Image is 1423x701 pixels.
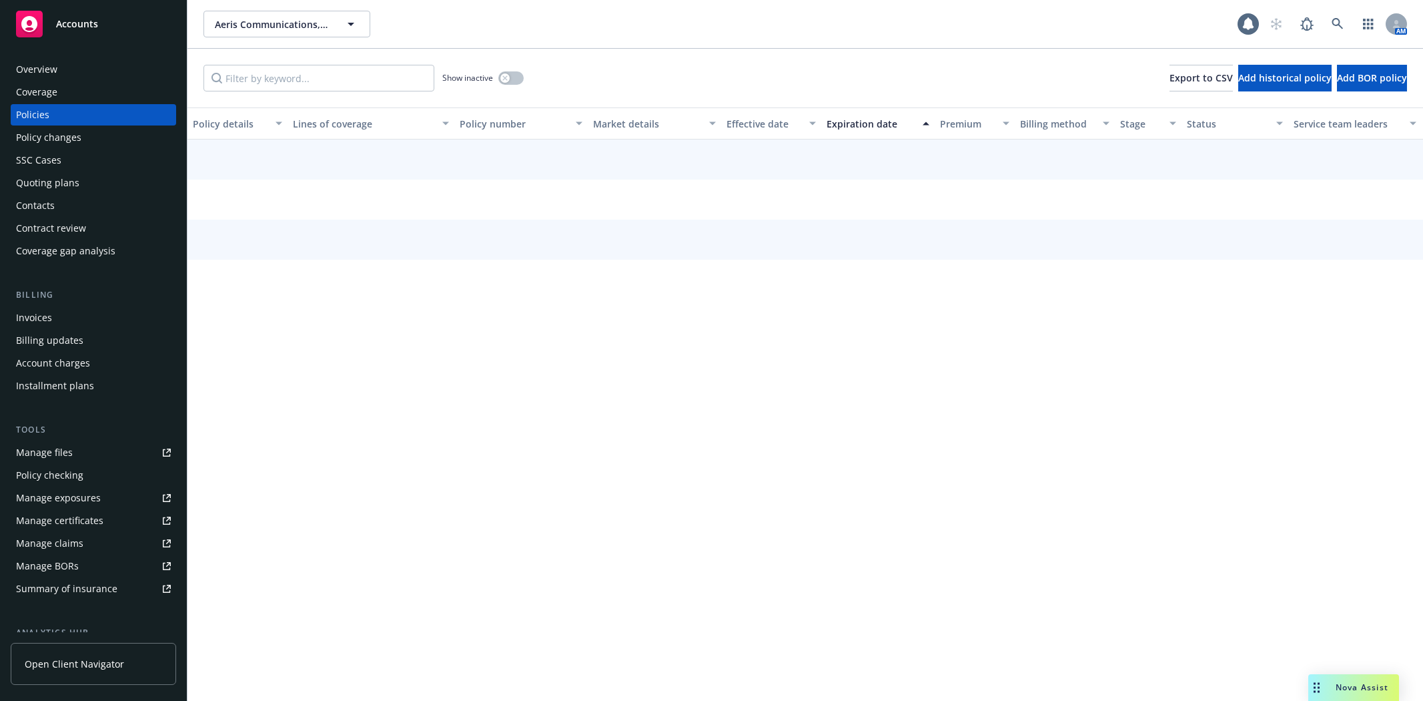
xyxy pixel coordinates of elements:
[1355,11,1382,37] a: Switch app
[11,195,176,216] a: Contacts
[11,218,176,239] a: Contract review
[11,172,176,194] a: Quoting plans
[11,510,176,531] a: Manage certificates
[1308,674,1325,701] div: Drag to move
[11,240,176,262] a: Coverage gap analysis
[11,353,176,374] a: Account charges
[940,117,995,131] div: Premium
[11,375,176,397] a: Installment plans
[1238,71,1332,84] span: Add historical policy
[288,107,454,140] button: Lines of coverage
[11,465,176,486] a: Policy checking
[1324,11,1351,37] a: Search
[11,288,176,302] div: Billing
[1337,65,1407,91] button: Add BOR policy
[16,172,79,194] div: Quoting plans
[11,423,176,437] div: Tools
[1187,117,1268,131] div: Status
[1181,107,1288,140] button: Status
[1294,117,1402,131] div: Service team leaders
[11,150,176,171] a: SSC Cases
[16,59,57,80] div: Overview
[1120,117,1161,131] div: Stage
[215,17,330,31] span: Aeris Communications, Inc.
[1115,107,1181,140] button: Stage
[11,5,176,43] a: Accounts
[588,107,721,140] button: Market details
[193,117,268,131] div: Policy details
[1169,65,1233,91] button: Export to CSV
[16,307,52,328] div: Invoices
[16,578,117,600] div: Summary of insurance
[1288,107,1422,140] button: Service team leaders
[16,330,83,351] div: Billing updates
[56,19,98,29] span: Accounts
[11,307,176,328] a: Invoices
[11,81,176,103] a: Coverage
[11,533,176,554] a: Manage claims
[1169,71,1233,84] span: Export to CSV
[721,107,821,140] button: Effective date
[16,487,101,509] div: Manage exposures
[11,127,176,148] a: Policy changes
[16,150,61,171] div: SSC Cases
[203,65,434,91] input: Filter by keyword...
[16,442,73,463] div: Manage files
[1238,65,1332,91] button: Add historical policy
[1020,117,1095,131] div: Billing method
[593,117,701,131] div: Market details
[293,117,434,131] div: Lines of coverage
[16,510,103,531] div: Manage certificates
[16,465,83,486] div: Policy checking
[16,195,55,216] div: Contacts
[1336,682,1388,693] span: Nova Assist
[11,59,176,80] a: Overview
[11,578,176,600] a: Summary of insurance
[460,117,568,131] div: Policy number
[11,330,176,351] a: Billing updates
[935,107,1015,140] button: Premium
[203,11,370,37] button: Aeris Communications, Inc.
[16,240,115,262] div: Coverage gap analysis
[16,81,57,103] div: Coverage
[1015,107,1115,140] button: Billing method
[1337,71,1407,84] span: Add BOR policy
[727,117,801,131] div: Effective date
[442,72,493,83] span: Show inactive
[16,375,94,397] div: Installment plans
[11,555,176,577] a: Manage BORs
[827,117,915,131] div: Expiration date
[454,107,588,140] button: Policy number
[11,442,176,463] a: Manage files
[25,657,124,671] span: Open Client Navigator
[16,218,86,239] div: Contract review
[187,107,288,140] button: Policy details
[16,104,49,126] div: Policies
[11,487,176,509] a: Manage exposures
[1294,11,1320,37] a: Report a Bug
[16,353,90,374] div: Account charges
[11,104,176,126] a: Policies
[16,127,81,148] div: Policy changes
[1263,11,1290,37] a: Start snowing
[821,107,935,140] button: Expiration date
[16,555,79,577] div: Manage BORs
[1308,674,1399,701] button: Nova Assist
[11,626,176,640] div: Analytics hub
[16,533,83,554] div: Manage claims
